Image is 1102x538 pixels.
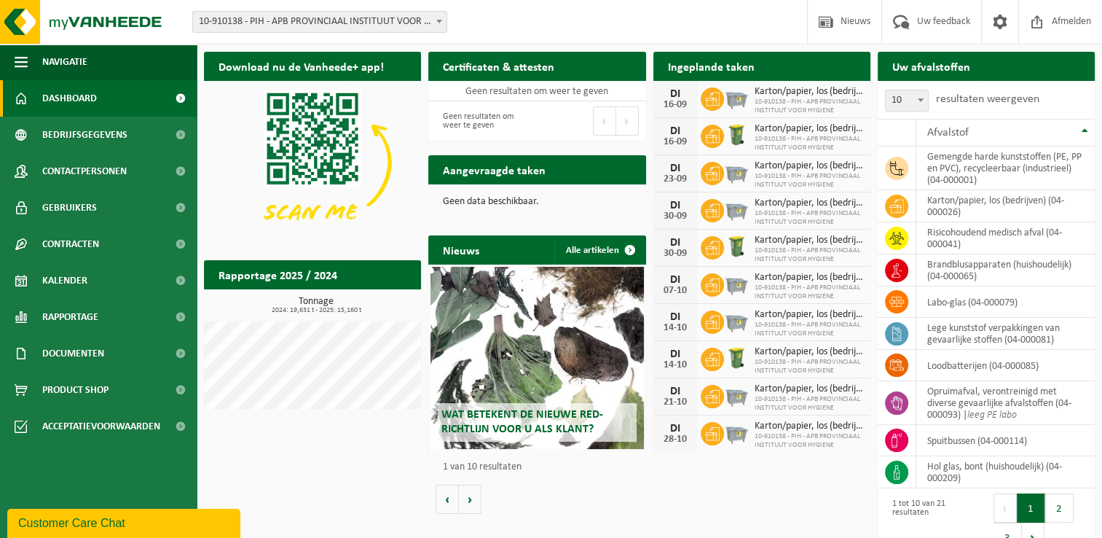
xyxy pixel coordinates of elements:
div: DI [661,423,690,434]
span: 10-910138 - PIH - APB PROVINCIAAL INSTITUUT VOOR HYGIENE - ANTWERPEN [192,11,447,33]
span: Karton/papier, los (bedrijven) [755,383,863,395]
p: Geen data beschikbaar. [443,197,631,207]
img: Download de VHEPlus App [204,81,421,244]
span: Karton/papier, los (bedrijven) [755,421,863,432]
img: WB-2500-GAL-GY-01 [724,197,749,222]
td: loodbatterijen (04-000085) [916,350,1095,381]
div: 28-10 [661,434,690,445]
span: Acceptatievoorwaarden [42,408,160,445]
img: WB-0240-HPE-GN-50 [724,122,749,147]
img: WB-2500-GAL-GY-01 [724,271,749,296]
div: DI [661,163,690,174]
span: Bedrijfsgegevens [42,117,127,153]
span: 10 [886,90,928,111]
div: 30-09 [661,211,690,222]
span: Product Shop [42,372,109,408]
span: 10-910138 - PIH - APB PROVINCIAAL INSTITUUT VOOR HYGIENE [755,246,863,264]
span: Karton/papier, los (bedrijven) [755,272,863,284]
span: 10-910138 - PIH - APB PROVINCIAAL INSTITUUT VOOR HYGIENE [755,135,863,152]
div: DI [661,348,690,360]
div: DI [661,200,690,211]
div: 14-10 [661,323,690,333]
span: 10-910138 - PIH - APB PROVINCIAAL INSTITUUT VOOR HYGIENE [755,432,863,450]
a: Bekijk rapportage [312,289,420,318]
div: 07-10 [661,286,690,296]
h2: Ingeplande taken [653,52,769,80]
span: Contactpersonen [42,153,127,190]
span: Wat betekent de nieuwe RED-richtlijn voor u als klant? [441,409,603,434]
span: Gebruikers [42,190,97,226]
img: WB-0240-HPE-GN-50 [724,234,749,259]
p: 1 van 10 resultaten [443,462,638,472]
span: Dashboard [42,80,97,117]
span: 10-910138 - PIH - APB PROVINCIAAL INSTITUUT VOOR HYGIENE [755,284,863,301]
h2: Uw afvalstoffen [878,52,985,80]
a: Alle artikelen [554,235,645,265]
button: Previous [993,494,1017,523]
div: DI [661,237,690,249]
td: lege kunststof verpakkingen van gevaarlijke stoffen (04-000081) [916,318,1095,350]
span: Karton/papier, los (bedrijven) [755,123,863,135]
span: Kalender [42,262,87,299]
span: 10 [885,90,929,112]
span: 10-910138 - PIH - APB PROVINCIAAL INSTITUUT VOOR HYGIENE [755,209,863,227]
span: 10-910138 - PIH - APB PROVINCIAAL INSTITUUT VOOR HYGIENE [755,98,863,115]
button: 2 [1045,494,1074,523]
div: DI [661,88,690,100]
div: 16-09 [661,100,690,110]
button: 1 [1017,494,1045,523]
td: Geen resultaten om weer te geven [428,81,645,101]
td: opruimafval, verontreinigd met diverse gevaarlijke afvalstoffen (04-000093) | [916,381,1095,425]
td: hol glas, bont (huishoudelijk) (04-000209) [916,456,1095,488]
div: 16-09 [661,137,690,147]
button: Previous [593,106,616,136]
h2: Aangevraagde taken [428,155,560,184]
iframe: chat widget [7,506,243,538]
div: DI [661,386,690,397]
span: 2024: 19,631 t - 2025: 15,160 t [211,307,421,314]
td: labo-glas (04-000079) [916,286,1095,318]
span: Navigatie [42,44,87,80]
label: resultaten weergeven [936,93,1039,105]
span: Karton/papier, los (bedrijven) [755,309,863,321]
div: 30-09 [661,249,690,259]
span: Rapportage [42,299,98,335]
span: Karton/papier, los (bedrijven) [755,198,863,209]
span: Documenten [42,335,104,372]
h2: Certificaten & attesten [428,52,569,80]
div: DI [661,311,690,323]
button: Next [616,106,639,136]
button: Vorige [436,485,459,514]
div: 23-09 [661,174,690,184]
div: 14-10 [661,360,690,370]
i: leeg PE labo [967,410,1017,421]
td: gemengde harde kunststoffen (PE, PP en PVC), recycleerbaar (industrieel) (04-000001) [916,147,1095,190]
td: karton/papier, los (bedrijven) (04-000026) [916,190,1095,222]
div: 21-10 [661,397,690,408]
div: Geen resultaten om weer te geven [436,105,530,137]
button: Volgende [459,485,481,514]
h2: Download nu de Vanheede+ app! [204,52,398,80]
span: Karton/papier, los (bedrijven) [755,235,863,246]
td: spuitbussen (04-000114) [916,425,1095,456]
span: Karton/papier, los (bedrijven) [755,346,863,358]
a: Wat betekent de nieuwe RED-richtlijn voor u als klant? [430,267,643,449]
img: WB-0240-HPE-GN-50 [724,346,749,370]
td: risicohoudend medisch afval (04-000041) [916,222,1095,254]
span: Karton/papier, los (bedrijven) [755,86,863,98]
img: WB-2500-GAL-GY-01 [724,85,749,110]
img: WB-2500-GAL-GY-01 [724,308,749,333]
img: WB-2500-GAL-GY-01 [724,383,749,408]
div: DI [661,125,690,137]
span: 10-910138 - PIH - APB PROVINCIAAL INSTITUUT VOOR HYGIENE [755,358,863,375]
td: brandblusapparaten (huishoudelijk) (04-000065) [916,254,1095,286]
span: Contracten [42,226,99,262]
span: 10-910138 - PIH - APB PROVINCIAAL INSTITUUT VOOR HYGIENE - ANTWERPEN [193,12,446,32]
div: DI [661,274,690,286]
img: WB-2500-GAL-GY-01 [724,160,749,184]
h2: Rapportage 2025 / 2024 [204,260,352,289]
span: 10-910138 - PIH - APB PROVINCIAAL INSTITUUT VOOR HYGIENE [755,395,863,413]
img: WB-2500-GAL-GY-01 [724,420,749,445]
h2: Nieuws [428,235,494,264]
